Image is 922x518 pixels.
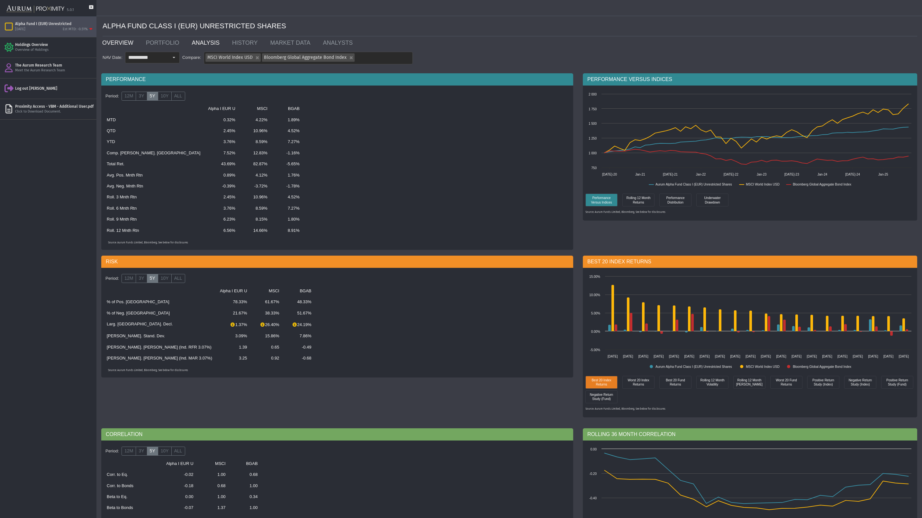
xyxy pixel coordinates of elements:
[251,353,283,364] td: 0.92
[271,170,303,181] td: 1.76%
[162,502,197,513] td: -0.07
[591,312,600,315] text: 5.00%
[122,92,136,101] label: 12M
[147,447,158,456] label: 5Y
[659,376,691,389] div: Best 20 Fund Returns
[216,286,251,296] td: Alpha I EUR U
[772,377,801,387] div: Worst 20 Fund Returns
[101,256,573,268] div: RISK
[822,355,832,358] text: [DATE]
[103,296,216,307] td: % of Pos. [GEOGRAPHIC_DATA]
[197,469,230,480] td: 1.00
[197,480,230,491] td: 0.68
[696,376,728,389] div: Rolling 12 Month Volatility
[171,447,185,456] label: ALL
[216,308,251,319] td: 21.67%
[837,355,848,358] text: [DATE]
[67,8,74,13] div: 5.0.1
[15,104,94,109] div: Proximity Access - VBM - Additional User.pdf
[878,173,888,176] text: Jan-25
[583,73,917,86] div: PERFORMANCE VERSUS INDICES
[103,181,204,192] td: Avg. Neg. Mnth Rtn
[103,342,216,353] td: [PERSON_NAME]. [PERSON_NAME] (Ind. RFR 3.07%)
[15,68,94,73] div: Meet the Aurum Research Team
[207,55,253,60] span: MSCI World Index USD
[103,148,204,159] td: Comp. [PERSON_NAME]. [GEOGRAPHIC_DATA]
[147,274,158,283] label: 5Y
[239,125,271,136] td: 10.96%
[853,355,863,358] text: [DATE]
[239,170,271,181] td: 4.12%
[103,136,204,147] td: YTD
[589,151,597,155] text: 1 000
[204,192,239,203] td: 2.45%
[283,319,315,331] td: 24.19%
[746,355,756,358] text: [DATE]
[103,502,162,513] td: Beta to Bonds
[251,342,283,353] td: 0.65
[239,225,271,236] td: 14.66%
[283,296,315,307] td: 48.33%
[590,348,600,352] text: -5.00%
[239,103,271,114] td: MSCI
[251,296,283,307] td: 61.67%
[239,114,271,125] td: 4.22%
[283,308,315,319] td: 51.67%
[103,159,204,169] td: Total Ret.
[589,275,600,278] text: 15.00%
[881,376,913,389] div: Positive Return Study (Fund)
[793,183,851,186] text: Bloomberg Global Aggregate Bond Index
[757,173,767,176] text: Jan-23
[608,355,618,358] text: [DATE]
[204,136,239,147] td: 3.76%
[770,376,802,389] div: Worst 20 Fund Returns
[101,428,573,441] div: CORRELATION
[216,319,251,331] td: 1.37%
[103,331,216,341] td: [PERSON_NAME]. Stand. Dev.
[162,469,197,480] td: -0.02
[591,448,597,451] text: 0.00
[162,491,197,502] td: 0.00
[271,225,303,236] td: 8.91%
[230,458,262,469] td: BGAB
[661,377,690,387] div: Best 20 Fund Returns
[271,148,303,159] td: -1.16%
[700,355,710,358] text: [DATE]
[730,355,740,358] text: [DATE]
[271,214,303,225] td: 1.80%
[97,36,141,49] a: OVERVIEW
[583,428,917,441] div: ROLLING 36 MONTH CORRELATION
[251,319,283,331] td: 26.40%
[15,42,94,47] div: Holdings Overview
[684,355,694,358] text: [DATE]
[103,91,122,102] div: Period:
[622,376,655,389] div: Worst 20 Index Returns
[589,93,597,96] text: 2 000
[158,274,172,283] label: 10Y
[239,136,271,147] td: 8.59%
[101,73,573,86] div: PERFORMANCE
[204,170,239,181] td: 0.89%
[103,273,122,284] div: Period:
[271,114,303,125] td: 1.89%
[807,355,817,358] text: [DATE]
[239,192,271,203] td: 10.96%
[227,36,265,49] a: HISTORY
[715,355,725,358] text: [DATE]
[583,256,917,268] div: BEST 20 INDEX RETURNS
[216,296,251,307] td: 78.33%
[216,331,251,341] td: 3.09%
[271,103,303,114] td: BGAB
[807,376,839,389] div: Positive Return Study (Index)
[761,355,771,358] text: [DATE]
[180,55,204,60] div: Compare:
[204,214,239,225] td: 6.23%
[585,390,618,403] div: Negative Return Study (Fund)
[15,86,94,91] div: Log out [PERSON_NAME]
[271,192,303,203] td: 4.52%
[638,355,648,358] text: [DATE]
[283,286,315,296] td: BGAB
[103,214,204,225] td: Roll. 9 Mnth Rtn
[197,502,230,513] td: 1.37
[585,194,618,206] div: Performance Versus Indices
